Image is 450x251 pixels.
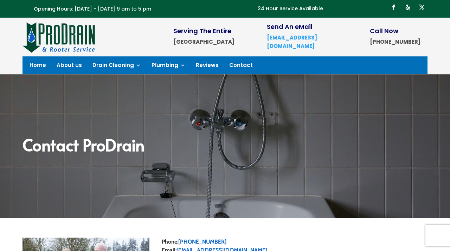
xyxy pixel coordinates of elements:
a: About us [57,63,82,71]
span: Opening Hours: [DATE] - [DATE] 9 am to 5 pm [34,5,151,12]
h2: Contact ProDrain [22,136,427,156]
span: Call Now [370,26,398,35]
a: [EMAIL_ADDRESS][DOMAIN_NAME] [267,34,317,50]
a: Follow on X [416,2,427,13]
strong: [PHONE_NUMBER] [370,38,420,45]
a: Follow on Yelp [402,2,413,13]
a: [PHONE_NUMBER] [178,238,226,245]
span: Serving The Entire [173,26,231,35]
a: Drain Cleaning [92,63,141,71]
a: Follow on Facebook [388,2,399,13]
a: Home [30,63,46,71]
img: site-logo-100h [22,21,96,53]
span: Phone: [162,238,178,245]
strong: [GEOGRAPHIC_DATA] [173,38,234,45]
a: Contact [229,63,253,71]
p: 24 Hour Service Available [258,5,323,13]
a: Plumbing [152,63,185,71]
span: Send An eMail [267,22,313,31]
a: Reviews [196,63,219,71]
